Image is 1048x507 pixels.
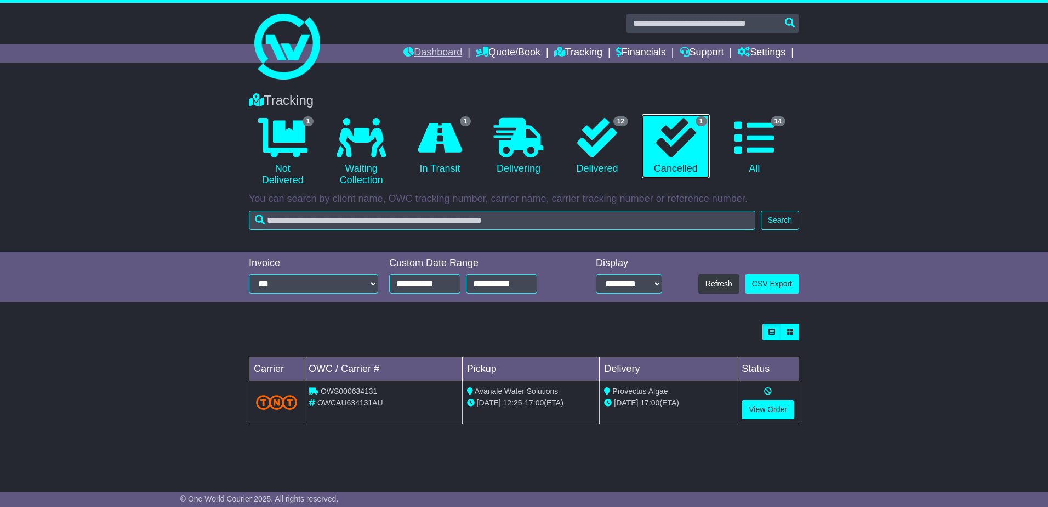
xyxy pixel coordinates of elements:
a: 14 All [721,114,788,179]
a: Financials [616,44,666,63]
span: 1 [696,116,707,126]
div: Tracking [243,93,805,109]
a: Quote/Book [476,44,540,63]
div: - (ETA) [467,397,595,409]
a: 12 Delivered [563,114,631,179]
button: Search [761,211,799,230]
a: 1 Cancelled [642,114,709,179]
span: [DATE] [614,398,638,407]
span: 17:00 [525,398,544,407]
a: Waiting Collection [327,114,395,190]
span: [DATE] [477,398,501,407]
a: Settings [737,44,785,63]
span: 1 [460,116,471,126]
div: Custom Date Range [389,257,565,269]
span: 14 [771,116,785,126]
td: Carrier [249,357,304,381]
a: Tracking [554,44,602,63]
a: Support [680,44,724,63]
a: CSV Export [745,274,799,294]
span: Avanale Water Solutions [475,387,559,396]
span: 17:00 [640,398,659,407]
span: 1 [303,116,314,126]
button: Refresh [698,274,739,294]
a: Delivering [485,114,552,179]
img: TNT_Domestic.png [256,395,297,410]
td: Status [737,357,799,381]
span: 12:25 [503,398,522,407]
span: OWS000634131 [321,387,378,396]
div: Display [596,257,662,269]
div: Invoice [249,257,378,269]
span: 12 [613,116,628,126]
a: View Order [742,400,794,419]
span: Provectus Algae [612,387,668,396]
p: You can search by client name, OWC tracking number, carrier name, carrier tracking number or refe... [249,193,799,205]
td: OWC / Carrier # [304,357,463,381]
td: Pickup [462,357,600,381]
a: 1 In Transit [406,114,474,179]
span: OWCAU634131AU [317,398,383,407]
div: (ETA) [604,397,732,409]
a: 1 Not Delivered [249,114,316,190]
td: Delivery [600,357,737,381]
span: © One World Courier 2025. All rights reserved. [180,494,339,503]
a: Dashboard [403,44,462,63]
